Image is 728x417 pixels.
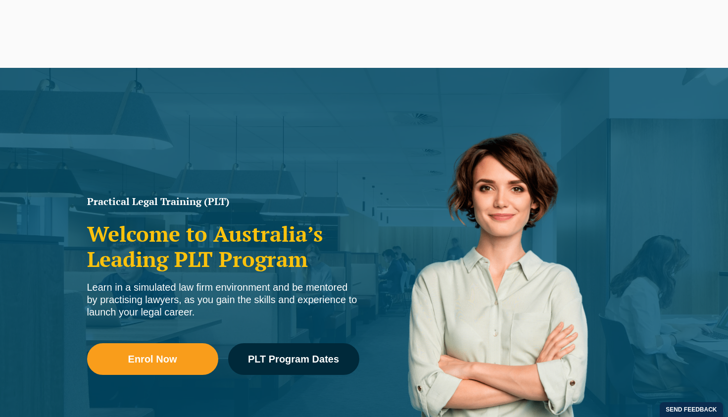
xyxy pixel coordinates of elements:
h1: Practical Legal Training (PLT) [87,197,359,207]
div: Learn in a simulated law firm environment and be mentored by practising lawyers, as you gain the ... [87,281,359,318]
span: PLT Program Dates [248,354,339,364]
span: Enrol Now [128,354,177,364]
a: Enrol Now [87,343,218,375]
h2: Welcome to Australia’s Leading PLT Program [87,221,359,271]
a: PLT Program Dates [228,343,359,375]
